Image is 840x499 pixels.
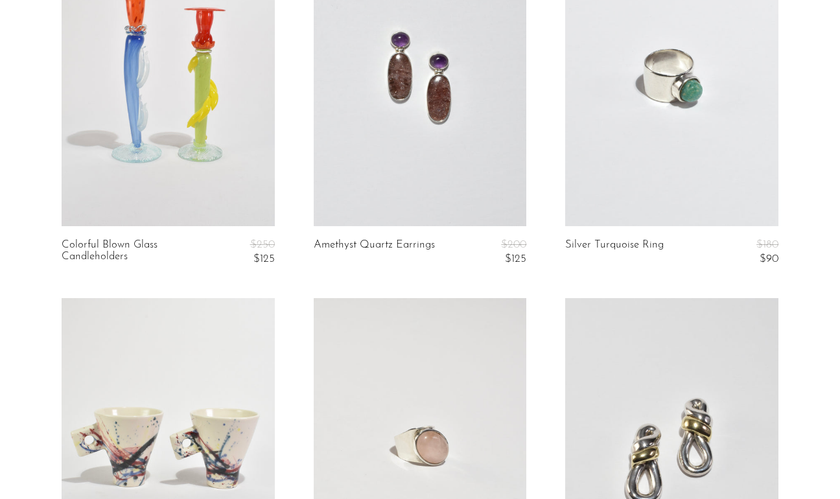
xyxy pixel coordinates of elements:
[62,239,203,266] a: Colorful Blown Glass Candleholders
[565,239,664,266] a: Silver Turquoise Ring
[250,239,275,250] span: $250
[501,239,526,250] span: $200
[505,253,526,264] span: $125
[314,239,435,266] a: Amethyst Quartz Earrings
[760,253,778,264] span: $90
[253,253,275,264] span: $125
[756,239,778,250] span: $180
